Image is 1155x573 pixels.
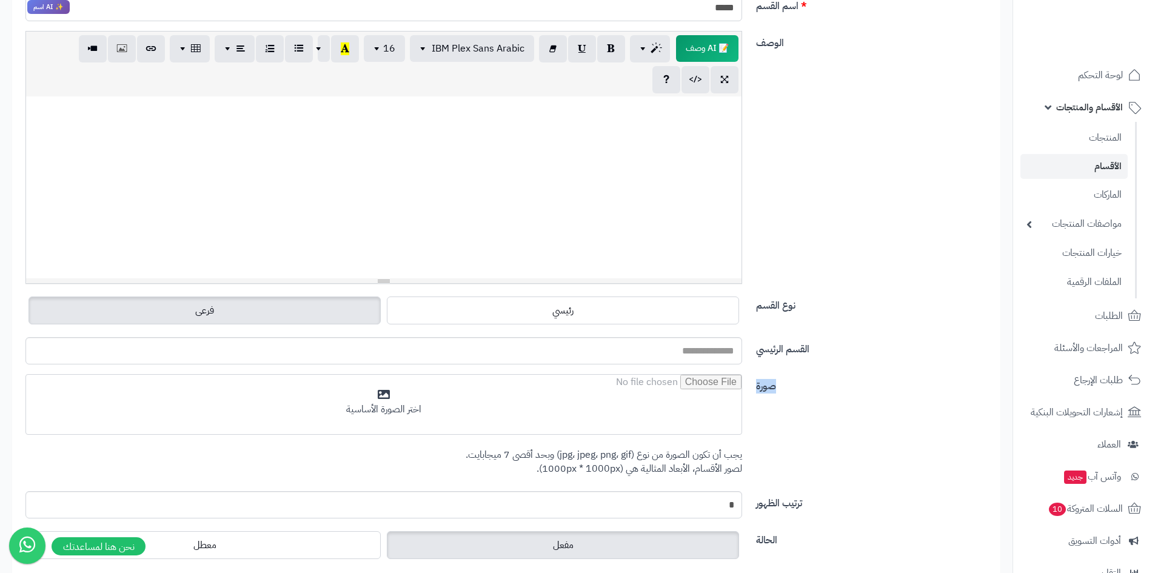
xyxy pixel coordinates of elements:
a: الملفات الرقمية [1020,269,1128,295]
span: إشعارات التحويلات البنكية [1031,404,1123,421]
a: الأقسام [1020,154,1128,179]
button: IBM Plex Sans Arabic [410,35,534,62]
a: أدوات التسويق [1020,526,1148,555]
button: 16 [364,35,405,62]
span: أدوات التسويق [1068,532,1121,549]
p: يجب أن تكون الصورة من نوع (jpg، jpeg، png، gif) وبحد أقصى 7 ميجابايت. لصور الأقسام، الأبعاد المثا... [25,448,742,476]
span: الأقسام والمنتجات [1056,99,1123,116]
span: انقر لاستخدام رفيقك الذكي [676,35,738,62]
a: الماركات [1020,182,1128,208]
a: لوحة التحكم [1020,61,1148,90]
a: خيارات المنتجات [1020,240,1128,266]
label: ترتيب الظهور [751,491,996,511]
span: مفعل [553,538,574,552]
a: المراجعات والأسئلة [1020,333,1148,363]
a: الطلبات [1020,301,1148,330]
span: المراجعات والأسئلة [1054,340,1123,357]
span: IBM Plex Sans Arabic [432,41,524,56]
span: جديد [1064,471,1086,484]
label: صورة [751,374,996,394]
span: فرعى [195,303,214,318]
a: المنتجات [1020,125,1128,151]
a: طلبات الإرجاع [1020,366,1148,395]
label: الوصف [751,31,996,50]
span: طلبات الإرجاع [1074,372,1123,389]
a: إشعارات التحويلات البنكية [1020,398,1148,427]
img: logo-2.png [1073,25,1143,51]
span: وآتس آب [1063,468,1121,485]
label: القسم الرئيسي [751,337,996,357]
span: العملاء [1097,436,1121,453]
span: 16 [383,41,395,56]
span: رئيسي [552,303,574,318]
a: وآتس آبجديد [1020,462,1148,491]
span: الطلبات [1095,307,1123,324]
span: السلات المتروكة [1048,500,1123,517]
a: السلات المتروكة10 [1020,494,1148,523]
a: مواصفات المنتجات [1020,211,1128,237]
a: العملاء [1020,430,1148,459]
span: معطل [193,538,216,552]
span: 10 [1048,502,1066,516]
label: نوع القسم [751,293,996,313]
span: لوحة التحكم [1078,67,1123,84]
label: الحالة [751,528,996,548]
